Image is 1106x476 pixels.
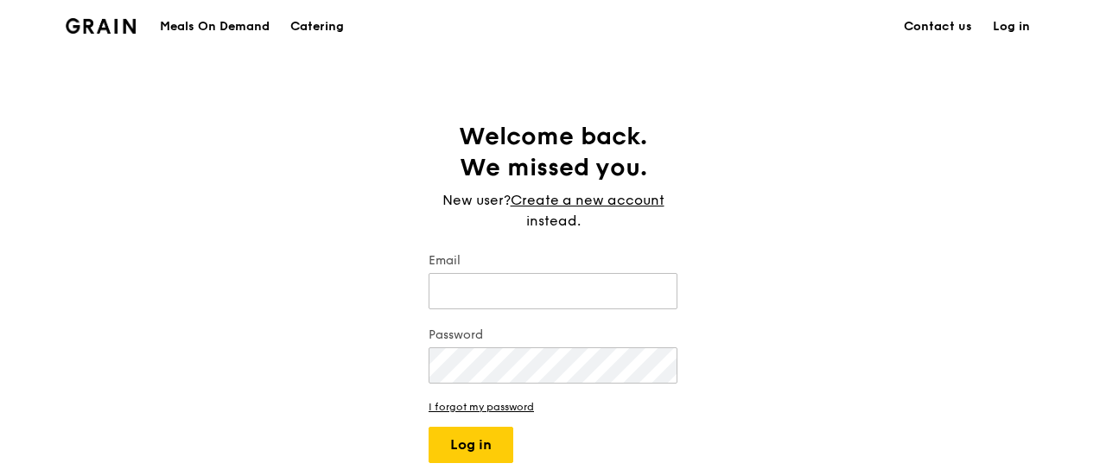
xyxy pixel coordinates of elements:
[160,1,270,53] div: Meals On Demand
[429,121,677,183] h1: Welcome back. We missed you.
[429,401,677,413] a: I forgot my password
[511,190,664,211] a: Create a new account
[429,327,677,344] label: Password
[280,1,354,53] a: Catering
[66,18,136,34] img: Grain
[442,192,511,208] span: New user?
[982,1,1040,53] a: Log in
[290,1,344,53] div: Catering
[526,213,581,229] span: instead.
[429,252,677,270] label: Email
[429,427,513,463] button: Log in
[893,1,982,53] a: Contact us
[149,1,280,53] a: Meals On Demand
